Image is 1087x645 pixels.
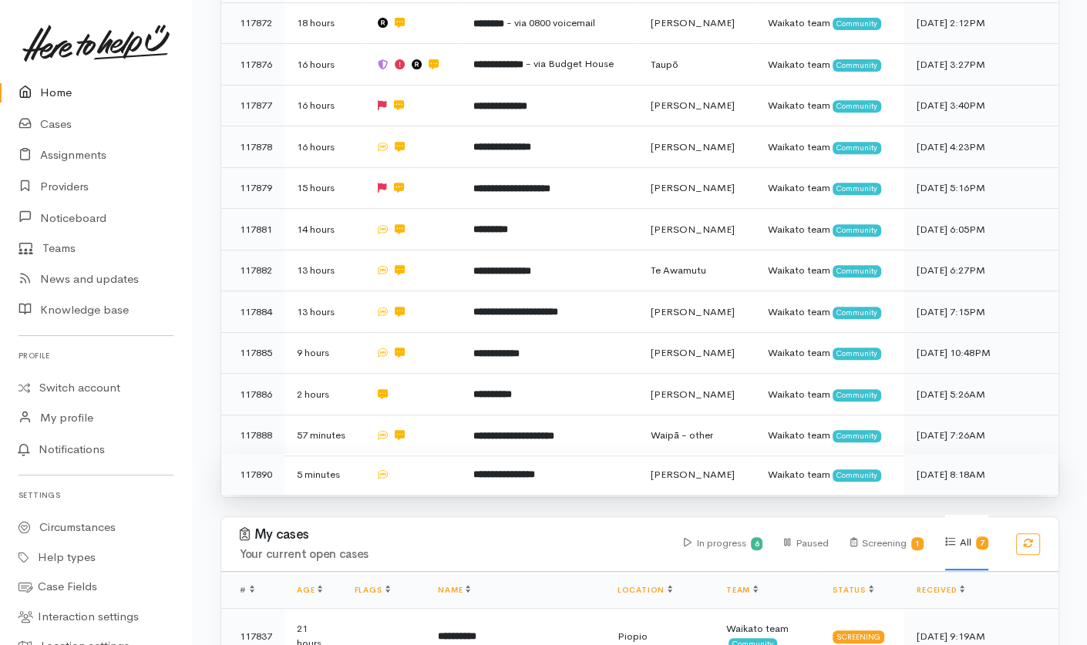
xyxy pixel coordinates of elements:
td: [DATE] 8:18AM [904,454,1058,495]
div: In progress [684,516,763,570]
span: Community [833,183,881,195]
td: [DATE] 5:16PM [904,167,1058,209]
h3: My cases [240,527,665,543]
td: Waikato team [756,85,904,126]
span: # [240,585,254,595]
td: Waikato team [756,291,904,333]
span: Piopio [618,630,648,643]
span: [PERSON_NAME] [651,305,735,318]
td: 117878 [221,126,284,168]
span: Community [833,100,881,113]
span: - via Budget House [526,57,614,70]
td: [DATE] 7:15PM [904,291,1058,333]
div: Screening [850,516,924,570]
span: Waipā - other [651,428,713,442]
a: Location [618,585,672,595]
span: [PERSON_NAME] [651,181,735,194]
a: Team [726,585,758,595]
span: Community [833,18,881,30]
span: Community [833,389,881,401]
td: 117888 [221,415,284,456]
td: 2 hours [284,374,363,415]
b: 1 [915,539,920,549]
span: [PERSON_NAME] [651,388,735,401]
td: 9 hours [284,332,363,374]
a: Flags [355,585,390,595]
td: 117877 [221,85,284,126]
span: Te Awamutu [651,264,706,277]
td: 13 hours [284,291,363,333]
td: Waikato team [756,374,904,415]
h4: Your current open cases [240,548,665,561]
td: 117886 [221,374,284,415]
td: 15 hours [284,167,363,209]
td: 117882 [221,250,284,291]
div: All [945,515,988,570]
td: Waikato team [756,2,904,44]
td: [DATE] 6:05PM [904,209,1058,250]
span: Community [833,265,881,277]
span: Community [833,224,881,237]
td: 18 hours [284,2,363,44]
td: Waikato team [756,209,904,250]
td: [DATE] 2:12PM [904,2,1058,44]
span: Community [833,142,881,154]
td: 117890 [221,454,284,495]
b: 6 [754,539,759,549]
span: [PERSON_NAME] [651,346,735,359]
a: Status [833,585,873,595]
td: Waikato team [756,332,904,374]
td: [DATE] 5:26AM [904,374,1058,415]
td: 16 hours [284,85,363,126]
td: 117876 [221,44,284,86]
td: Waikato team [756,126,904,168]
td: [DATE] 3:27PM [904,44,1058,86]
td: 117872 [221,2,284,44]
h6: Profile [19,345,173,366]
td: 16 hours [284,44,363,86]
td: [DATE] 3:40PM [904,85,1058,126]
td: 57 minutes [284,415,363,456]
span: [PERSON_NAME] [651,140,735,153]
span: Taupō [651,58,678,71]
div: Paused [784,516,828,570]
a: Age [297,585,322,595]
span: Community [833,469,881,482]
td: 117885 [221,332,284,374]
span: - via 0800 voicemail [506,16,595,29]
span: Community [833,430,881,442]
td: [DATE] 4:23PM [904,126,1058,168]
td: Waikato team [756,44,904,86]
td: Waikato team [756,167,904,209]
span: Community [833,59,881,72]
td: Waikato team [756,250,904,291]
td: [DATE] 7:26AM [904,415,1058,456]
td: Waikato team [756,415,904,456]
td: [DATE] 10:48PM [904,332,1058,374]
td: 13 hours [284,250,363,291]
td: [DATE] 6:27PM [904,250,1058,291]
div: Screening [833,630,884,643]
td: 14 hours [284,209,363,250]
td: 117879 [221,167,284,209]
h6: Settings [19,485,173,506]
b: 7 [980,538,984,548]
td: Waikato team [756,454,904,495]
span: [PERSON_NAME] [651,99,735,112]
td: 16 hours [284,126,363,168]
td: 5 minutes [284,454,363,495]
td: 117881 [221,209,284,250]
span: [PERSON_NAME] [651,468,735,481]
td: 117884 [221,291,284,333]
a: Received [917,585,964,595]
span: [PERSON_NAME] [651,223,735,236]
a: Name [438,585,470,595]
span: [PERSON_NAME] [651,16,735,29]
span: Community [833,348,881,360]
span: Community [833,307,881,319]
